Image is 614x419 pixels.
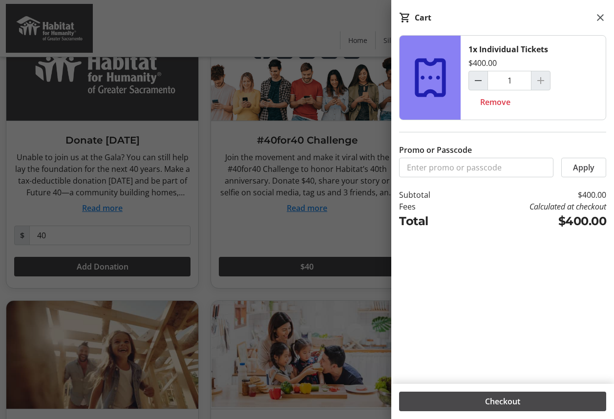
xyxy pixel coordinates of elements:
td: $400.00 [459,189,606,201]
td: Subtotal [399,189,459,201]
div: $400.00 [468,57,497,69]
td: Calculated at checkout [459,201,606,212]
button: Checkout [399,392,606,411]
div: 1x Individual Tickets [468,43,548,55]
button: Remove [468,92,522,112]
td: Total [399,212,459,230]
td: Fees [399,201,459,212]
td: $400.00 [459,212,606,230]
div: Cart [415,12,431,23]
input: Enter promo or passcode [399,158,553,177]
button: Apply [561,158,606,177]
span: Checkout [485,396,520,407]
span: Apply [573,162,594,173]
label: Promo or Passcode [399,144,472,156]
input: Individual Tickets Quantity [487,71,531,90]
span: Remove [480,96,510,108]
button: Decrement by one [469,71,487,90]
